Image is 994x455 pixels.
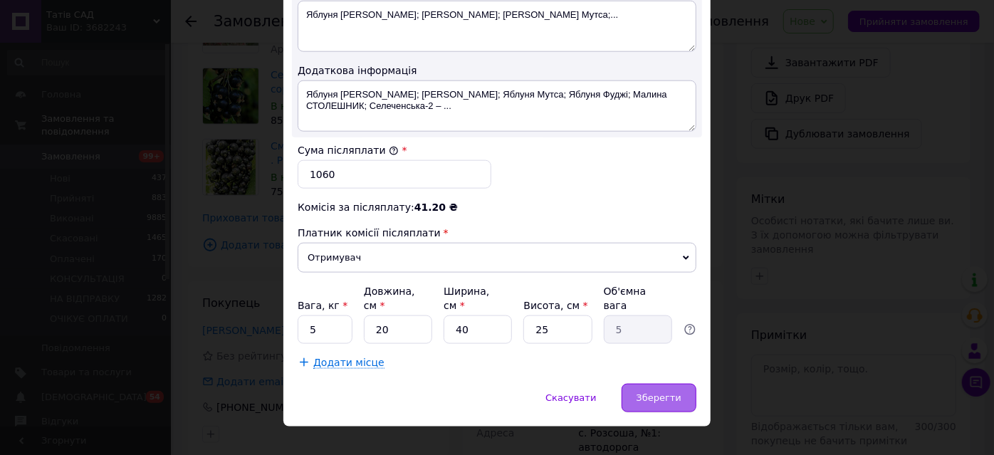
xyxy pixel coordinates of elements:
label: Ширина, см [444,286,489,311]
label: Висота, см [523,300,587,311]
div: Додаткова інформація [298,63,696,78]
label: Сума післяплати [298,145,399,156]
span: 41.20 ₴ [414,202,458,213]
div: Об'ємна вага [604,284,672,313]
span: Додати місце [313,357,384,369]
textarea: Яблуня [PERSON_NAME]; [PERSON_NAME]; Яблуня Мутса; Яблуня Фуджі; Малина СТОЛЕШНИК; Селеченська-2 ... [298,80,696,132]
textarea: Яблуня [PERSON_NAME]; [PERSON_NAME]; [PERSON_NAME] Мутса;... [298,1,696,52]
label: Довжина, см [364,286,415,311]
label: Вага, кг [298,300,347,311]
span: Зберегти [637,392,681,403]
span: Скасувати [545,392,596,403]
span: Отримувач [298,243,696,273]
span: Платник комісії післяплати [298,227,441,239]
div: Комісія за післяплату: [298,200,696,214]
